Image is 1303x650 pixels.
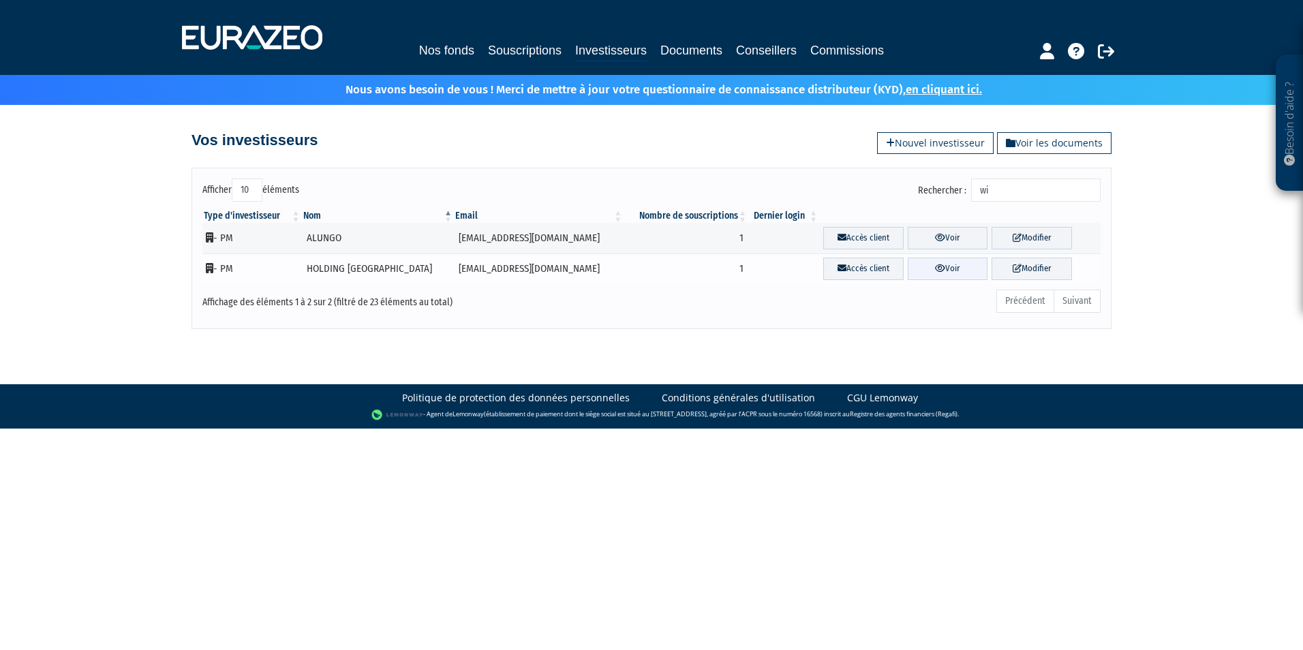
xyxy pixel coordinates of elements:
[232,179,262,202] select: Afficheréléments
[419,41,474,60] a: Nos fonds
[906,82,982,97] a: en cliquant ici.
[662,391,815,405] a: Conditions générales d'utilisation
[182,25,322,50] img: 1732889491-logotype_eurazeo_blanc_rvb.png
[624,209,748,223] th: Nombre de souscriptions : activer pour trier la colonne par ordre croissant
[823,227,904,249] a: Accès client
[997,132,1112,154] a: Voir les documents
[14,408,1289,422] div: - Agent de (établissement de paiement dont le siège social est situé au [STREET_ADDRESS], agréé p...
[847,391,918,405] a: CGU Lemonway
[575,41,647,62] a: Investisseurs
[302,223,454,253] td: ALUNGO
[736,41,797,60] a: Conseillers
[918,179,1101,202] label: Rechercher :
[488,41,562,60] a: Souscriptions
[371,408,424,422] img: logo-lemonway.png
[748,209,819,223] th: Dernier login : activer pour trier la colonne par ordre croissant
[877,132,994,154] a: Nouvel investisseur
[908,258,988,280] a: Voir
[302,253,454,284] td: HOLDING [GEOGRAPHIC_DATA]
[819,209,1101,223] th: &nbsp;
[823,258,904,280] a: Accès client
[992,227,1072,249] a: Modifier
[992,258,1072,280] a: Modifier
[454,223,624,253] td: [EMAIL_ADDRESS][DOMAIN_NAME]
[624,253,748,284] td: 1
[302,209,454,223] th: Nom : activer pour trier la colonne par ordre d&eacute;croissant
[810,41,884,60] a: Commissions
[454,209,624,223] th: Email : activer pour trier la colonne par ordre croissant
[453,409,484,418] a: Lemonway
[202,209,302,223] th: Type d'investisseur : activer pour trier la colonne par ordre croissant
[191,132,318,149] h4: Vos investisseurs
[1282,62,1298,185] p: Besoin d'aide ?
[202,179,299,202] label: Afficher éléments
[908,227,988,249] a: Voir
[454,253,624,284] td: [EMAIL_ADDRESS][DOMAIN_NAME]
[306,78,982,98] p: Nous avons besoin de vous ! Merci de mettre à jour votre questionnaire de connaissance distribute...
[660,41,722,60] a: Documents
[971,179,1101,202] input: Rechercher :
[624,223,748,253] td: 1
[202,253,302,284] td: - PM
[402,391,630,405] a: Politique de protection des données personnelles
[202,288,565,310] div: Affichage des éléments 1 à 2 sur 2 (filtré de 23 éléments au total)
[202,223,302,253] td: - PM
[850,409,957,418] a: Registre des agents financiers (Regafi)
